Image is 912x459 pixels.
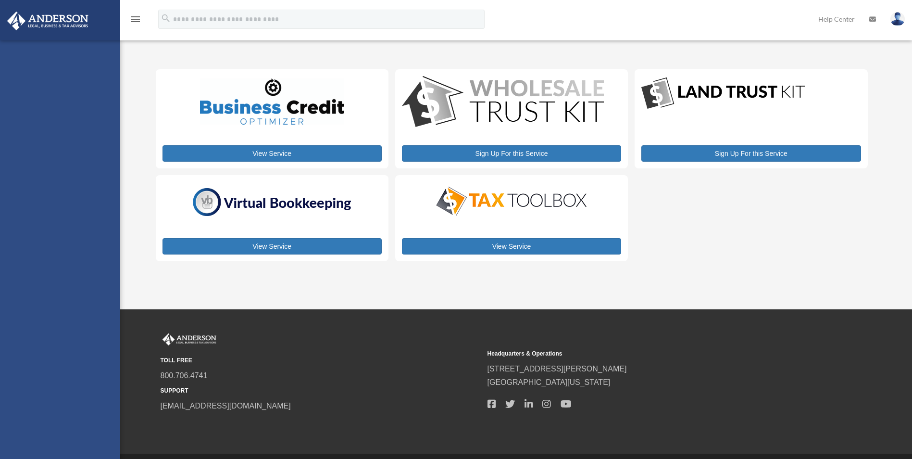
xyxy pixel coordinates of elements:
a: View Service [162,145,382,162]
a: [STREET_ADDRESS][PERSON_NAME] [487,365,627,373]
small: SUPPORT [161,386,481,396]
a: 800.706.4741 [161,371,208,380]
a: [GEOGRAPHIC_DATA][US_STATE] [487,378,611,386]
i: search [161,13,171,24]
a: Sign Up For this Service [641,145,861,162]
img: Anderson Advisors Platinum Portal [4,12,91,30]
a: View Service [402,238,621,255]
a: [EMAIL_ADDRESS][DOMAIN_NAME] [161,402,291,410]
img: Anderson Advisors Platinum Portal [161,333,218,346]
a: Sign Up For this Service [402,145,621,162]
a: View Service [162,238,382,255]
img: LandTrust_lgo-1.jpg [641,76,805,111]
img: User Pic [890,12,905,26]
small: TOLL FREE [161,356,481,366]
a: menu [130,17,141,25]
img: WS-Trust-Kit-lgo-1.jpg [402,76,604,129]
small: Headquarters & Operations [487,349,808,359]
i: menu [130,13,141,25]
